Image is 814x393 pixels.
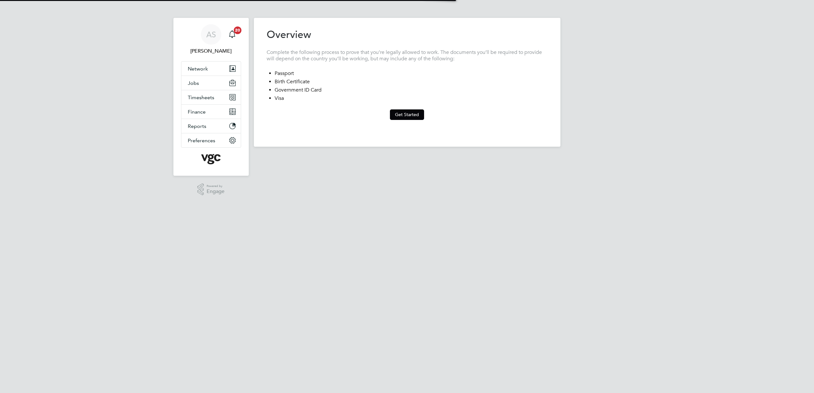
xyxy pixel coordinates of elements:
button: Get Started [390,109,424,120]
a: 20 [226,24,239,45]
li: Visa [275,95,548,103]
span: Finance [188,109,206,115]
button: Jobs [181,76,241,90]
span: Preferences [188,137,215,144]
button: Timesheets [181,90,241,104]
span: Timesheets [188,94,214,100]
a: AS[PERSON_NAME] [181,24,241,55]
li: Birth Certificate [275,78,548,87]
a: Go to home page [181,154,241,164]
span: Engage [207,189,224,194]
nav: Main navigation [173,18,249,176]
span: Anna Slavova [181,47,241,55]
button: Network [181,62,241,76]
span: 20 [234,26,241,34]
span: Reports [188,123,206,129]
button: Reports [181,119,241,133]
span: AS [206,30,216,39]
button: Preferences [181,133,241,147]
img: vgcgroup-logo-retina.png [201,154,221,164]
a: Powered byEngage [197,183,224,196]
p: Complete the following process to prove that you’re legally allowed to work. The documents you’ll... [267,49,548,63]
li: Passport [275,70,548,78]
span: Network [188,66,208,72]
li: Government ID Card [275,87,548,95]
span: Powered by [207,183,224,189]
h2: Overview [267,28,311,41]
button: Finance [181,105,241,119]
span: Jobs [188,80,199,86]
